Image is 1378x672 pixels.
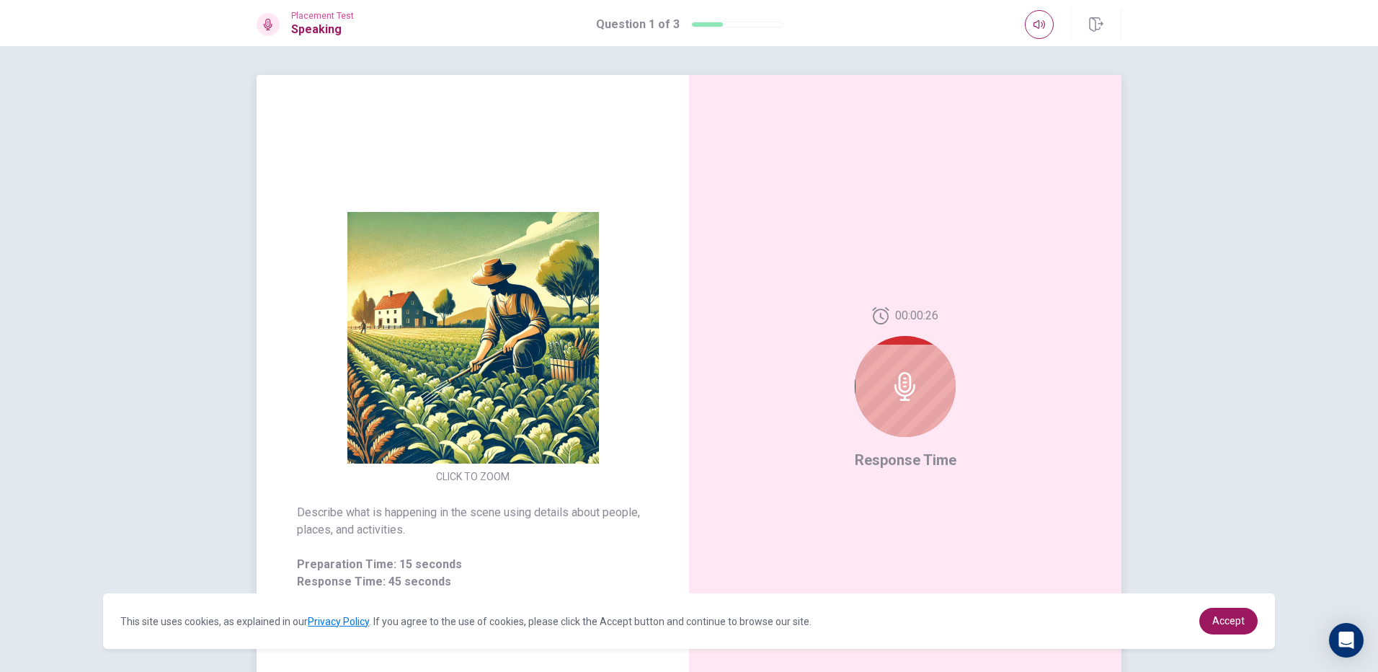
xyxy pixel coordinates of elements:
div: Open Intercom Messenger [1329,623,1364,658]
div: cookieconsent [103,593,1274,649]
span: Response Time: 45 seconds [297,573,649,591]
img: [object Object] [334,212,611,464]
span: Describe what is happening in the scene using details about people, places, and activities. [297,504,649,539]
a: dismiss cookie message [1199,608,1258,635]
span: Preparation Time: 15 seconds [297,556,649,573]
h1: Speaking [291,21,354,38]
button: CLICK TO ZOOM [430,467,515,487]
span: Accept [1212,615,1245,627]
span: This site uses cookies, as explained in our . If you agree to the use of cookies, please click th... [120,616,812,627]
span: 00:00:26 [895,307,938,324]
a: Privacy Policy [308,616,369,627]
span: Response Time [855,451,956,469]
span: Placement Test [291,11,354,21]
h1: Question 1 of 3 [596,16,680,33]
